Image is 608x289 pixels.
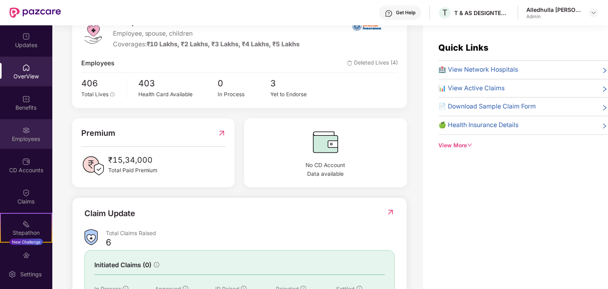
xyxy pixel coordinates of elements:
[218,127,226,139] img: RedirectIcon
[10,8,61,18] img: New Pazcare Logo
[22,126,30,134] img: svg+xml;base64,PHN2ZyBpZD0iRW1wbG95ZWVzIiB4bWxucz0iaHR0cDovL3d3dy53My5vcmcvMjAwMC9zdmciIHdpZHRoPS...
[454,9,510,17] div: T & AS DESIGNTECH SERVICES PRIVATE LIMITED
[22,95,30,103] img: svg+xml;base64,PHN2ZyBpZD0iQmVuZWZpdHMiIHhtbG5zPSJodHRwOi8vd3d3LnczLm9yZy8yMDAwL3N2ZyIgd2lkdGg9Ij...
[106,237,111,248] div: 6
[602,85,608,93] span: right
[396,10,415,16] div: Get Help
[271,77,323,90] span: 3
[108,154,158,166] span: ₹15,34,000
[81,59,115,68] span: Employees
[386,208,395,216] img: RedirectIcon
[439,65,518,75] span: 🏥 View Network Hospitals
[8,270,16,278] img: svg+xml;base64,PHN2ZyBpZD0iU2V0dGluZy0yMHgyMCIgeG1sbnM9Imh0dHA6Ly93d3cudzMub3JnLzIwMDAvc3ZnIiB3aW...
[22,158,30,165] img: svg+xml;base64,PHN2ZyBpZD0iQ0RfQWNjb3VudHMiIGRhdGEtbmFtZT0iQ0QgQWNjb3VudHMiIHhtbG5zPSJodHRwOi8vd3...
[591,10,597,16] img: svg+xml;base64,PHN2ZyBpZD0iRHJvcGRvd24tMzJ4MzIiIHhtbG5zPSJodHRwOi8vd3d3LnczLm9yZy8yMDAwL3N2ZyIgd2...
[22,220,30,228] img: svg+xml;base64,PHN2ZyB4bWxucz0iaHR0cDovL3d3dy53My5vcmcvMjAwMC9zdmciIHdpZHRoPSIyMSIgaGVpZ2h0PSIyMC...
[84,207,135,220] div: Claim Update
[22,64,30,72] img: svg+xml;base64,PHN2ZyBpZD0iSG9tZSIgeG1sbnM9Imh0dHA6Ly93d3cudzMub3JnLzIwMDAvc3ZnIiB3aWR0aD0iMjAiIG...
[352,16,382,36] img: insurerIcon
[94,260,151,270] span: Initiated Claims (0)
[110,92,115,97] span: info-circle
[602,67,608,75] span: right
[22,251,30,259] img: svg+xml;base64,PHN2ZyBpZD0iRW5kb3JzZW1lbnRzIiB4bWxucz0iaHR0cDovL3d3dy53My5vcmcvMjAwMC9zdmciIHdpZH...
[81,21,105,44] img: logo
[347,61,352,66] img: deleteIcon
[1,229,52,237] div: Stepathon
[106,229,395,237] div: Total Claims Raised
[439,120,519,130] span: 🍏 Health Insurance Details
[439,102,536,112] span: 📄 Download Sample Claim Form
[526,13,582,20] div: Admin
[526,6,582,13] div: Alledhulla [PERSON_NAME]
[154,262,159,268] span: info-circle
[602,122,608,130] span: right
[253,161,398,178] span: No CD Account Data available
[385,10,393,17] img: svg+xml;base64,PHN2ZyBpZD0iSGVscC0zMngzMiIgeG1sbnM9Imh0dHA6Ly93d3cudzMub3JnLzIwMDAvc3ZnIiB3aWR0aD...
[108,166,158,175] span: Total Paid Premium
[81,77,121,90] span: 406
[81,127,115,139] span: Premium
[113,29,300,39] span: Employee, spouse, children
[139,77,218,90] span: 403
[147,40,300,48] span: ₹10 Lakhs, ₹2 Lakhs, ₹3 Lakhs, ₹4 Lakhs, ₹5 Lakhs
[253,127,398,157] img: CDBalanceIcon
[271,90,323,99] div: Yet to Endorse
[218,77,270,90] span: 0
[18,270,44,278] div: Settings
[10,239,43,245] div: New Challenge
[602,103,608,112] span: right
[84,229,98,245] img: ClaimsSummaryIcon
[467,143,473,148] span: down
[347,59,398,68] span: Deleted Lives (4)
[113,40,300,49] div: Coverages:
[439,84,505,93] span: 📊 View Active Claims
[442,8,447,17] span: T
[81,91,109,97] span: Total Lives
[439,141,608,150] div: View More
[22,32,30,40] img: svg+xml;base64,PHN2ZyBpZD0iVXBkYXRlZCIgeG1sbnM9Imh0dHA6Ly93d3cudzMub3JnLzIwMDAvc3ZnIiB3aWR0aD0iMj...
[439,42,489,53] span: Quick Links
[218,90,270,99] div: In Process
[22,189,30,197] img: svg+xml;base64,PHN2ZyBpZD0iQ2xhaW0iIHhtbG5zPSJodHRwOi8vd3d3LnczLm9yZy8yMDAwL3N2ZyIgd2lkdGg9IjIwIi...
[139,90,218,99] div: Health Card Available
[81,154,105,178] img: PaidPremiumIcon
